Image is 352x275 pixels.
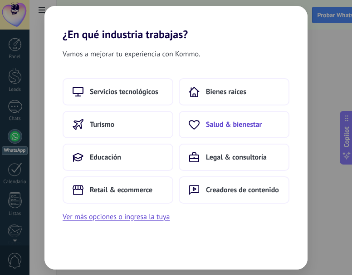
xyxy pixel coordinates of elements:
span: Retail & ecommerce [90,185,152,195]
button: Creadores de contenido [179,176,289,204]
button: Retail & ecommerce [63,176,173,204]
h2: ¿En qué industria trabajas? [44,6,308,41]
span: Vamos a mejorar tu experiencia con Kommo. [63,48,200,60]
span: Legal & consultoría [206,153,267,162]
button: Servicios tecnológicos [63,78,173,105]
button: Salud & bienestar [179,111,289,138]
span: Creadores de contenido [206,185,279,195]
button: Educación [63,144,173,171]
button: Turismo [63,111,173,138]
span: Turismo [90,120,114,129]
button: Legal & consultoría [179,144,289,171]
button: Bienes raíces [179,78,289,105]
button: Ver más opciones o ingresa la tuya [63,211,170,223]
span: Bienes raíces [206,87,246,96]
span: Salud & bienestar [206,120,262,129]
span: Educación [90,153,121,162]
span: Servicios tecnológicos [90,87,158,96]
